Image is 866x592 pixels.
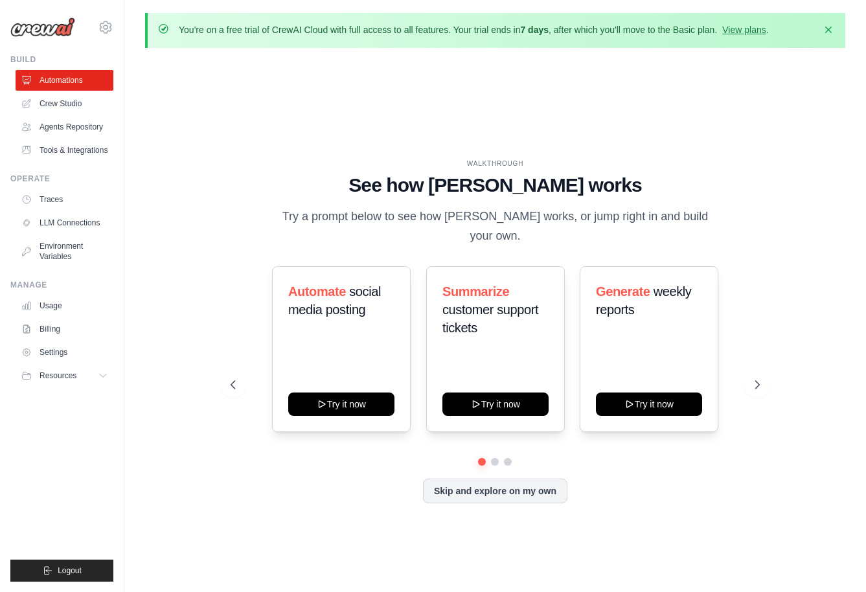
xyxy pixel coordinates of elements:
a: Traces [16,189,113,210]
p: Try a prompt below to see how [PERSON_NAME] works, or jump right in and build your own. [277,207,712,245]
button: Try it now [442,393,549,416]
a: Environment Variables [16,236,113,267]
span: Generate [596,284,650,299]
span: Automate [288,284,346,299]
a: Tools & Integrations [16,140,113,161]
a: Automations [16,70,113,91]
h1: See how [PERSON_NAME] works [231,174,760,197]
div: Manage [10,280,113,290]
span: customer support tickets [442,302,538,335]
a: Settings [16,342,113,363]
button: Try it now [596,393,702,416]
a: Billing [16,319,113,339]
a: Agents Repository [16,117,113,137]
img: Logo [10,17,75,37]
button: Logout [10,560,113,582]
p: You're on a free trial of CrewAI Cloud with full access to all features. Your trial ends in , aft... [179,23,769,36]
div: Operate [10,174,113,184]
a: Crew Studio [16,93,113,114]
button: Try it now [288,393,394,416]
span: Summarize [442,284,509,299]
div: Build [10,54,113,65]
a: Usage [16,295,113,316]
button: Resources [16,365,113,386]
button: Skip and explore on my own [423,479,567,503]
strong: 7 days [520,25,549,35]
a: View plans [722,25,766,35]
a: LLM Connections [16,212,113,233]
span: social media posting [288,284,381,317]
span: Resources [40,370,76,381]
span: Logout [58,565,82,576]
span: weekly reports [596,284,691,317]
div: WALKTHROUGH [231,159,760,168]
